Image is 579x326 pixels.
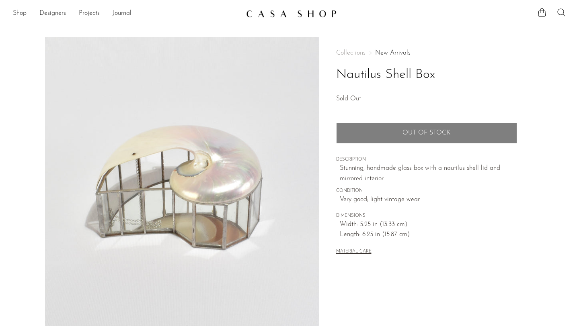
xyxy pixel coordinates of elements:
span: Collections [336,50,365,56]
button: Add to cart [336,122,517,143]
span: DESCRIPTION [336,156,517,163]
a: Journal [113,8,131,19]
span: CONDITION [336,187,517,195]
p: Stunning, handmade glass box with a nautilus shell lid and mirrored interior. [340,163,517,184]
span: Out of stock [402,129,450,137]
span: Very good; light vintage wear. [340,195,517,205]
a: Projects [79,8,100,19]
a: Shop [13,8,27,19]
span: Sold Out [336,96,361,102]
a: New Arrivals [375,50,411,56]
h1: Nautilus Shell Box [336,65,517,85]
span: DIMENSIONS [336,212,517,220]
nav: Desktop navigation [13,7,240,20]
button: MATERIAL CARE [336,249,372,255]
ul: NEW HEADER MENU [13,7,240,20]
nav: Breadcrumbs [336,50,517,56]
span: Width: 5.25 in (13.33 cm) [340,220,517,230]
span: Length: 6.25 in (15.87 cm) [340,230,517,240]
a: Designers [39,8,66,19]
